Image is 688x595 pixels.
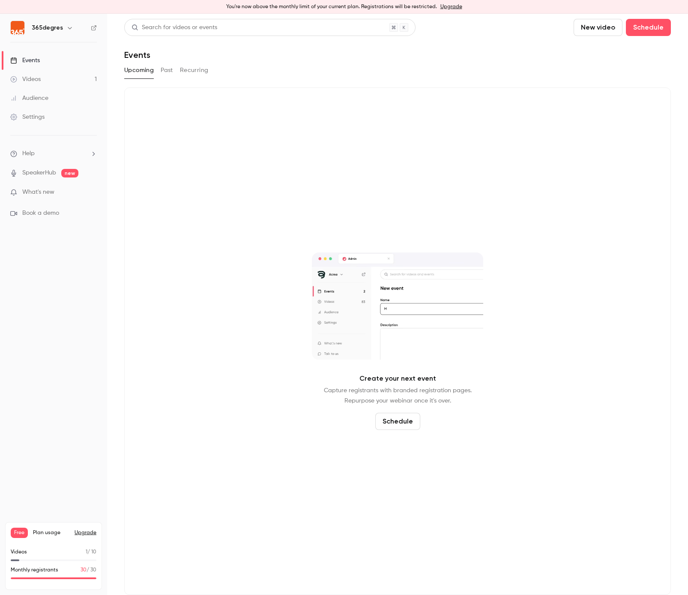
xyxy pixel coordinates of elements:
[22,149,35,158] span: Help
[87,189,97,196] iframe: Noticeable Trigger
[375,413,420,430] button: Schedule
[11,548,27,556] p: Videos
[86,548,96,556] p: / 10
[81,568,87,573] span: 30
[324,385,472,406] p: Capture registrants with branded registration pages. Repurpose your webinar once it's over.
[22,168,56,177] a: SpeakerHub
[10,113,45,121] div: Settings
[11,566,58,574] p: Monthly registrants
[22,188,54,197] span: What's new
[61,169,78,177] span: new
[180,63,209,77] button: Recurring
[124,63,154,77] button: Upcoming
[32,24,63,32] h6: 365degres
[574,19,622,36] button: New video
[11,528,28,538] span: Free
[10,56,40,65] div: Events
[81,566,96,574] p: / 30
[33,529,69,536] span: Plan usage
[10,94,48,102] div: Audience
[161,63,173,77] button: Past
[11,21,24,35] img: 365degres
[359,373,436,384] p: Create your next event
[132,23,217,32] div: Search for videos or events
[440,3,462,10] a: Upgrade
[86,550,87,555] span: 1
[626,19,671,36] button: Schedule
[75,529,96,536] button: Upgrade
[124,50,150,60] h1: Events
[22,209,59,218] span: Book a demo
[10,75,41,84] div: Videos
[10,149,97,158] li: help-dropdown-opener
